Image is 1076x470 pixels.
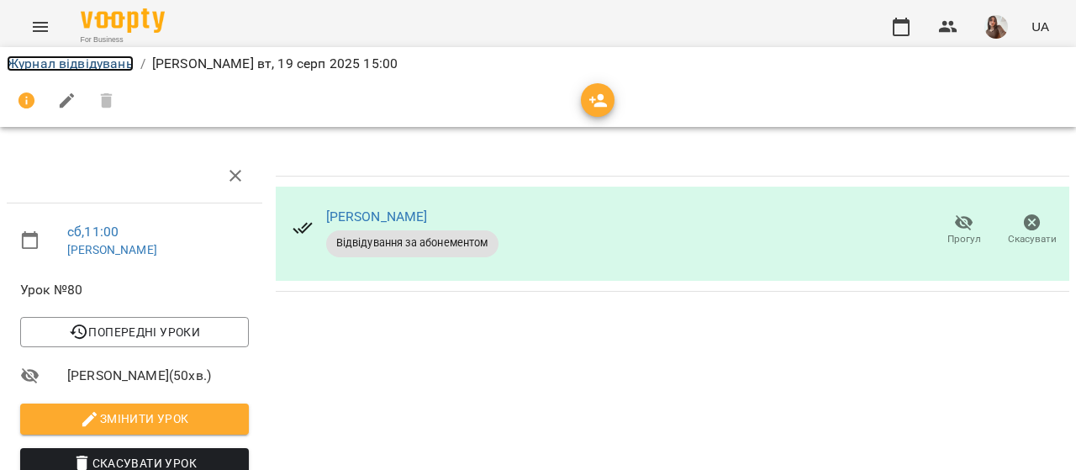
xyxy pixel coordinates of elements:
[67,366,249,386] span: [PERSON_NAME] ( 50 хв. )
[81,8,165,33] img: Voopty Logo
[1025,11,1056,42] button: UA
[20,7,61,47] button: Menu
[326,209,428,224] a: [PERSON_NAME]
[1031,18,1049,35] span: UA
[947,232,981,246] span: Прогул
[140,54,145,74] li: /
[67,243,157,256] a: [PERSON_NAME]
[34,409,235,429] span: Змінити урок
[326,235,498,251] span: Відвідування за абонементом
[984,15,1008,39] img: e785d2f60518c4d79e432088573c6b51.jpg
[998,207,1066,254] button: Скасувати
[1008,232,1057,246] span: Скасувати
[20,404,249,434] button: Змінити урок
[34,322,235,342] span: Попередні уроки
[152,54,398,74] p: [PERSON_NAME] вт, 19 серп 2025 15:00
[7,55,134,71] a: Журнал відвідувань
[20,317,249,347] button: Попередні уроки
[930,207,998,254] button: Прогул
[7,54,1069,74] nav: breadcrumb
[67,224,119,240] a: сб , 11:00
[81,34,165,45] span: For Business
[20,280,249,300] span: Урок №80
